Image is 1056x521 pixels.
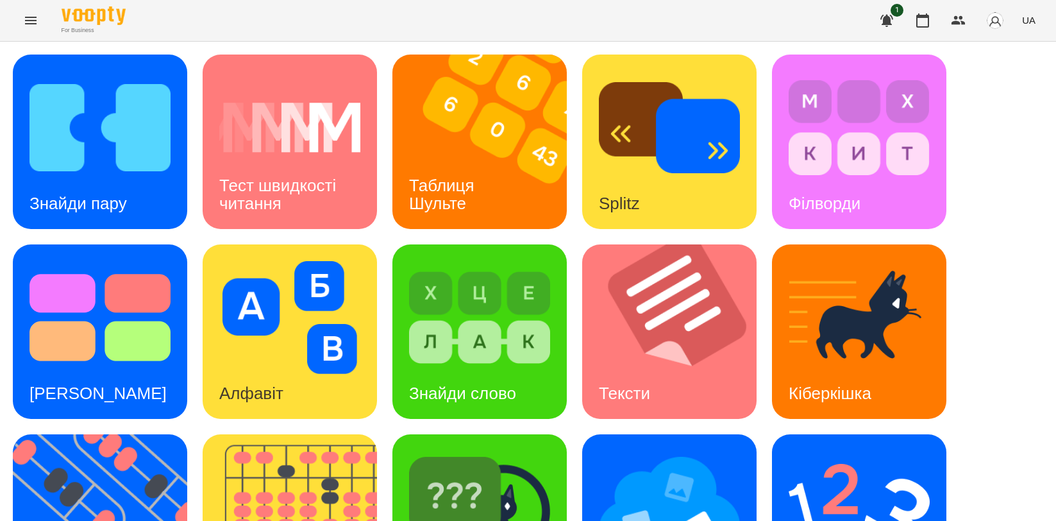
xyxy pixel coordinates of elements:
a: Знайди паруЗнайди пару [13,55,187,229]
a: ТекстиТексти [582,244,757,419]
img: Алфавіт [219,261,360,374]
button: UA [1017,8,1041,32]
img: Тексти [582,244,773,419]
h3: Знайди слово [409,384,516,403]
a: Таблиця ШультеТаблиця Шульте [392,55,567,229]
h3: [PERSON_NAME] [29,384,167,403]
img: Splitz [599,71,740,184]
h3: Знайди пару [29,194,127,213]
img: Тест Струпа [29,261,171,374]
a: Тест швидкості читанняТест швидкості читання [203,55,377,229]
h3: Тексти [599,384,650,403]
a: КіберкішкаКіберкішка [772,244,946,419]
span: UA [1022,13,1035,27]
a: АлфавітАлфавіт [203,244,377,419]
img: Voopty Logo [62,6,126,25]
img: Таблиця Шульте [392,55,583,229]
h3: Філворди [789,194,860,213]
span: For Business [62,26,126,35]
a: ФілвордиФілворди [772,55,946,229]
h3: Алфавіт [219,384,283,403]
span: 1 [891,4,903,17]
a: SplitzSplitz [582,55,757,229]
img: Тест швидкості читання [219,71,360,184]
a: Тест Струпа[PERSON_NAME] [13,244,187,419]
h3: Splitz [599,194,640,213]
h3: Кіберкішка [789,384,871,403]
h3: Тест швидкості читання [219,176,340,212]
a: Знайди словоЗнайди слово [392,244,567,419]
img: Філворди [789,71,930,184]
h3: Таблиця Шульте [409,176,479,212]
img: avatar_s.png [986,12,1004,30]
img: Знайди слово [409,261,550,374]
button: Menu [15,5,46,36]
img: Знайди пару [29,71,171,184]
img: Кіберкішка [789,261,930,374]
